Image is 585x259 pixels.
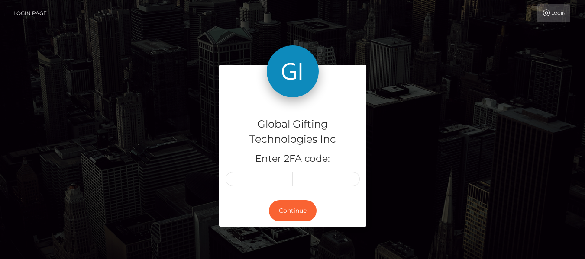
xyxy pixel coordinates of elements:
[537,4,570,22] a: Login
[226,152,360,166] h5: Enter 2FA code:
[267,45,319,97] img: Global Gifting Technologies Inc
[226,117,360,147] h4: Global Gifting Technologies Inc
[13,4,47,22] a: Login Page
[269,200,317,221] button: Continue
